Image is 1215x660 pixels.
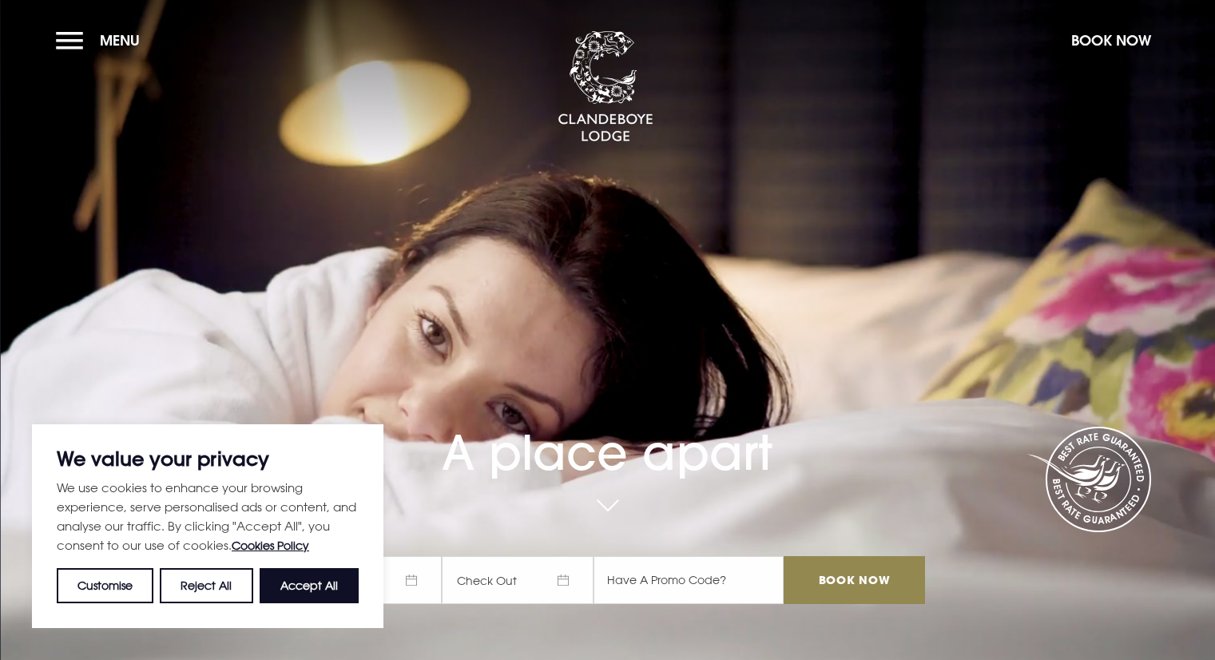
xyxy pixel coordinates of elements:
span: Menu [100,31,140,50]
div: We value your privacy [32,424,383,628]
p: We use cookies to enhance your browsing experience, serve personalised ads or content, and analys... [57,478,359,555]
span: Check Out [442,556,594,604]
p: We value your privacy [57,449,359,468]
button: Accept All [260,568,359,603]
input: Book Now [784,556,924,604]
button: Menu [56,23,148,58]
a: Cookies Policy [232,539,309,552]
button: Book Now [1063,23,1159,58]
img: Clandeboye Lodge [558,31,653,143]
input: Have A Promo Code? [594,556,784,604]
button: Reject All [160,568,252,603]
h1: A place apart [290,384,924,481]
button: Customise [57,568,153,603]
